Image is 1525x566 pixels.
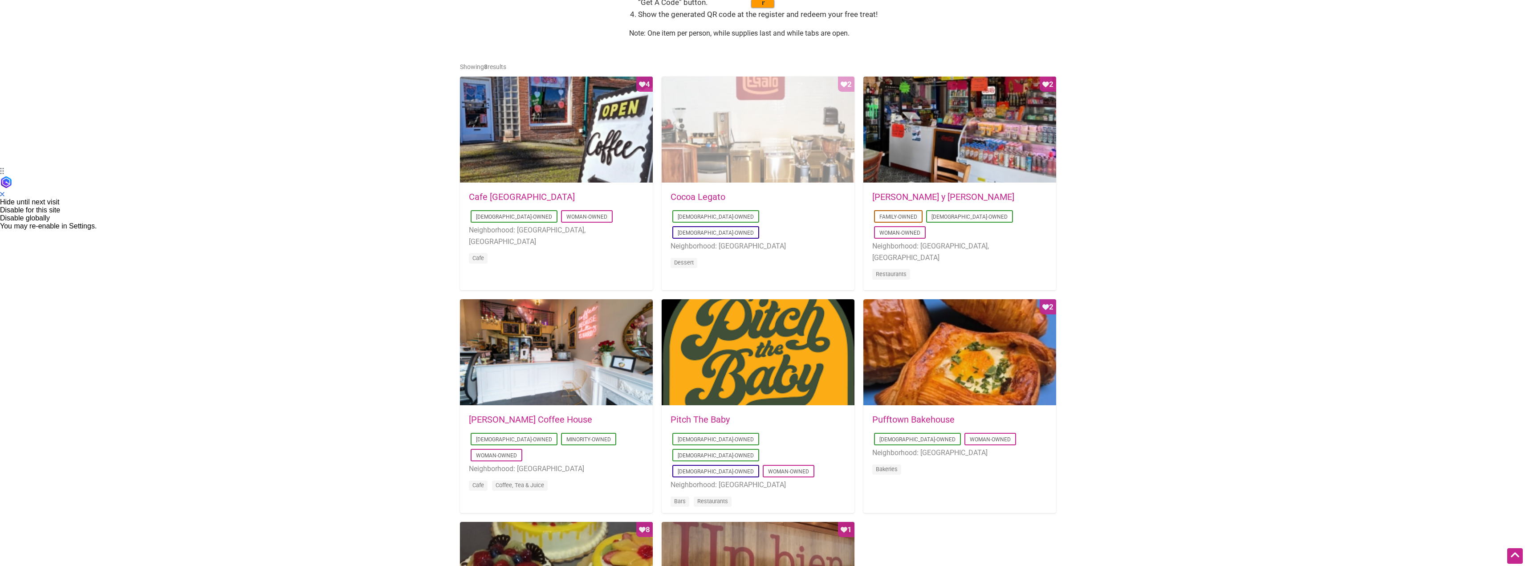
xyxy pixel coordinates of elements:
[678,436,754,443] a: [DEMOGRAPHIC_DATA]-Owned
[931,214,1008,220] a: [DEMOGRAPHIC_DATA]-Owned
[469,191,575,202] a: Cafe [GEOGRAPHIC_DATA]
[167,9,181,16] a: Clear
[22,3,33,14] img: ryanheck
[1507,548,1523,564] div: Scroll Back to Top
[876,466,898,472] a: Bakeries
[469,224,644,247] li: Neighborhood: [GEOGRAPHIC_DATA], [GEOGRAPHIC_DATA]
[876,271,907,277] a: Restaurants
[678,214,754,220] a: [DEMOGRAPHIC_DATA]-Owned
[697,498,728,505] a: Restaurants
[872,240,1047,263] li: Neighborhood: [GEOGRAPHIC_DATA], [GEOGRAPHIC_DATA]
[768,468,809,475] a: Woman-Owned
[629,28,896,39] p: Note: One item per person, while supplies last and while tabs are open.
[496,482,544,489] a: Coffee, Tea & Juice
[566,214,607,220] a: Woman-Owned
[484,63,488,70] b: 8
[472,255,484,261] a: Cafe
[872,191,1014,202] a: [PERSON_NAME] y [PERSON_NAME]
[671,191,725,202] a: Cocoa Legato
[872,447,1047,459] li: Neighborhood: [GEOGRAPHIC_DATA]
[678,452,754,459] a: [DEMOGRAPHIC_DATA]-Owned
[671,240,846,252] li: Neighborhood: [GEOGRAPHIC_DATA]
[872,414,955,425] a: Pufftown Bakehouse
[678,468,754,475] a: [DEMOGRAPHIC_DATA]-Owned
[674,259,694,266] a: Dessert
[674,498,686,505] a: Bars
[476,436,552,443] a: [DEMOGRAPHIC_DATA]-Owned
[879,230,920,236] a: Woman-Owned
[137,2,179,9] input: ASIN
[566,436,611,443] a: Minority-Owned
[671,414,730,425] a: Pitch The Baby
[460,63,506,70] span: Showing results
[879,214,917,220] a: Family-Owned
[476,452,517,459] a: Woman-Owned
[879,436,956,443] a: [DEMOGRAPHIC_DATA]-Owned
[476,214,552,220] a: [DEMOGRAPHIC_DATA]-Owned
[970,436,1011,443] a: Woman-Owned
[137,9,152,16] a: View
[469,414,592,425] a: [PERSON_NAME] Coffee House
[152,9,167,16] a: Copy
[472,482,484,489] a: Cafe
[469,463,644,475] li: Neighborhood: [GEOGRAPHIC_DATA]
[638,8,896,20] li: Show the generated QR code at the register and redeem your free treat!
[47,4,118,15] input: ASIN, PO, Alias, + more...
[671,479,846,491] li: Neighborhood: [GEOGRAPHIC_DATA]
[678,230,754,236] a: [DEMOGRAPHIC_DATA]-Owned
